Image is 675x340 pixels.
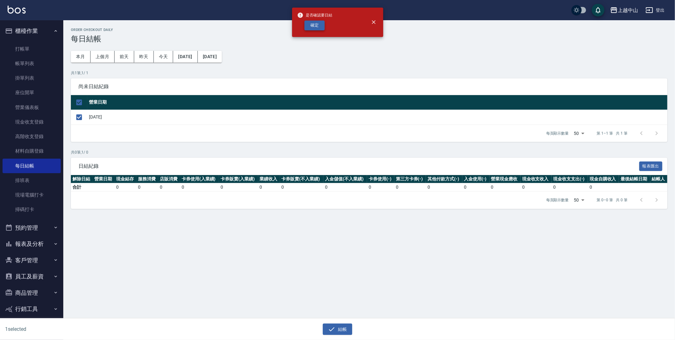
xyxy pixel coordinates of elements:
[426,175,462,183] th: 其他付款方式(-)
[115,183,136,191] td: 0
[258,175,280,183] th: 業績收入
[3,252,61,269] button: 客戶管理
[258,183,280,191] td: 0
[219,175,258,183] th: 卡券販賣(入業績)
[394,175,426,183] th: 第三方卡券(-)
[592,4,604,16] button: save
[643,4,667,16] button: 登出
[367,175,394,183] th: 卡券使用(-)
[71,34,667,43] h3: 每日結帳
[552,183,588,191] td: 0
[3,85,61,100] a: 座位開單
[136,183,158,191] td: 0
[3,159,61,173] a: 每日結帳
[490,183,521,191] td: 0
[3,188,61,202] a: 現場電腦打卡
[173,51,197,63] button: [DATE]
[71,70,667,76] p: 共 1 筆, 1 / 1
[3,129,61,144] a: 高階收支登錄
[5,325,167,333] h6: 1 selected
[87,110,667,124] td: [DATE]
[546,131,569,136] p: 每頁顯示數量
[71,51,91,63] button: 本月
[650,175,667,183] th: 結帳人
[597,197,628,203] p: 第 0–0 筆 共 0 筆
[3,71,61,85] a: 掛單列表
[3,220,61,236] button: 預約管理
[3,115,61,129] a: 現金收支登錄
[572,125,587,142] div: 50
[219,183,258,191] td: 0
[154,51,173,63] button: 今天
[546,197,569,203] p: 每頁顯示數量
[619,175,650,183] th: 最後結帳日期
[71,149,667,155] p: 共 0 筆, 1 / 0
[3,23,61,39] button: 櫃檯作業
[3,42,61,56] a: 打帳單
[3,202,61,217] a: 掃碼打卡
[280,175,324,183] th: 卡券販賣(不入業績)
[180,183,219,191] td: 0
[367,183,394,191] td: 0
[158,183,180,191] td: 0
[3,173,61,188] a: 排班表
[87,95,667,110] th: 營業日期
[588,183,619,191] td: 0
[323,175,367,183] th: 入金儲值(不入業績)
[280,183,324,191] td: 0
[93,175,115,183] th: 營業日期
[588,175,619,183] th: 現金自購收入
[462,175,490,183] th: 入金使用(-)
[71,175,93,183] th: 解除日結
[608,4,641,17] button: 上越中山
[91,51,115,63] button: 上個月
[158,175,180,183] th: 店販消費
[71,183,93,191] td: 合計
[3,56,61,71] a: 帳單列表
[3,285,61,301] button: 商品管理
[521,175,552,183] th: 現金收支收入
[297,12,333,18] span: 是否確認要日結
[3,236,61,252] button: 報表及分析
[521,183,552,191] td: 0
[3,100,61,115] a: 營業儀表板
[180,175,219,183] th: 卡券使用(入業績)
[304,21,325,30] button: 確定
[639,161,663,171] button: 報表匯出
[323,324,352,335] button: 結帳
[462,183,490,191] td: 0
[115,51,134,63] button: 前天
[134,51,154,63] button: 昨天
[115,175,136,183] th: 現金結存
[367,15,381,29] button: close
[490,175,521,183] th: 營業現金應收
[8,6,26,14] img: Logo
[78,83,660,90] span: 尚未日結紀錄
[618,6,638,14] div: 上越中山
[3,268,61,285] button: 員工及薪資
[71,28,667,32] h2: Order checkout daily
[323,183,367,191] td: 0
[597,131,628,136] p: 第 1–1 筆 共 1 筆
[426,183,462,191] td: 0
[394,183,426,191] td: 0
[639,163,663,169] a: 報表匯出
[136,175,158,183] th: 服務消費
[198,51,222,63] button: [DATE]
[552,175,588,183] th: 現金收支支出(-)
[3,144,61,158] a: 材料自購登錄
[3,301,61,317] button: 行銷工具
[572,191,587,209] div: 50
[78,163,639,169] span: 日結紀錄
